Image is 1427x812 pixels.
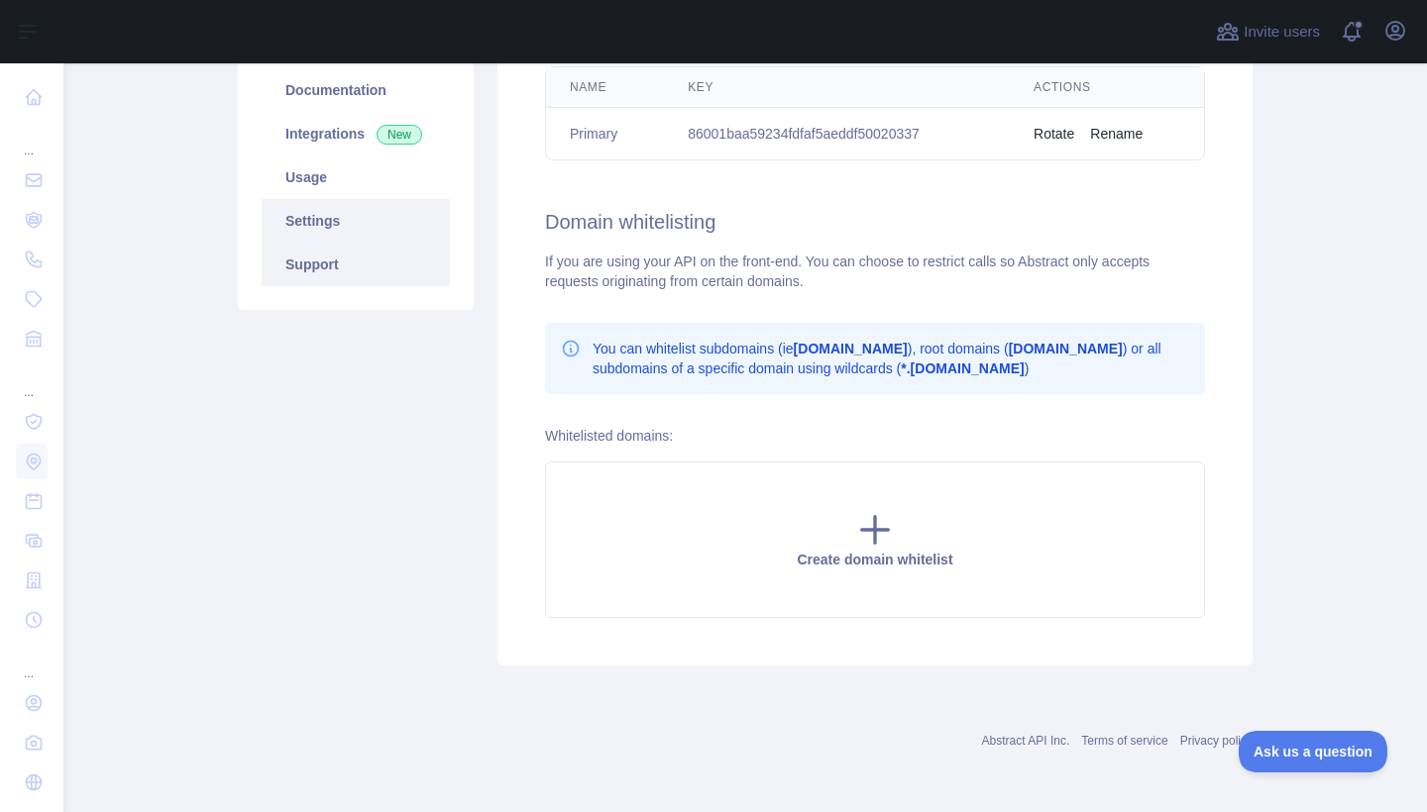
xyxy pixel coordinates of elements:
[545,208,1205,236] h2: Domain whitelisting
[16,119,48,158] div: ...
[377,125,422,145] span: New
[1090,124,1143,144] button: Rename
[1212,16,1324,48] button: Invite users
[1010,67,1204,108] th: Actions
[262,155,450,199] a: Usage
[797,552,952,567] span: Create domain whitelist
[546,108,664,160] td: Primary
[664,108,1010,160] td: 86001baa59234fdfaf5aeddf50020337
[901,360,1024,376] b: *.[DOMAIN_NAME]
[545,428,673,444] label: Whitelisted domains:
[664,67,1010,108] th: Key
[16,642,48,681] div: ...
[1244,21,1320,44] span: Invite users
[593,339,1189,378] p: You can whitelist subdomains (ie ), root domains ( ) or all subdomains of a specific domain using...
[262,68,450,112] a: Documentation
[1239,731,1387,772] iframe: Toggle Customer Support
[1009,341,1123,356] b: [DOMAIN_NAME]
[16,360,48,400] div: ...
[1034,124,1074,144] button: Rotate
[262,112,450,155] a: Integrations New
[545,252,1205,291] div: If you are using your API on the front-end. You can choose to restrict calls so Abstract only acc...
[982,734,1070,748] a: Abstract API Inc.
[262,199,450,243] a: Settings
[1081,734,1167,748] a: Terms of service
[262,243,450,286] a: Support
[794,341,908,356] b: [DOMAIN_NAME]
[546,67,664,108] th: Name
[1180,734,1253,748] a: Privacy policy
